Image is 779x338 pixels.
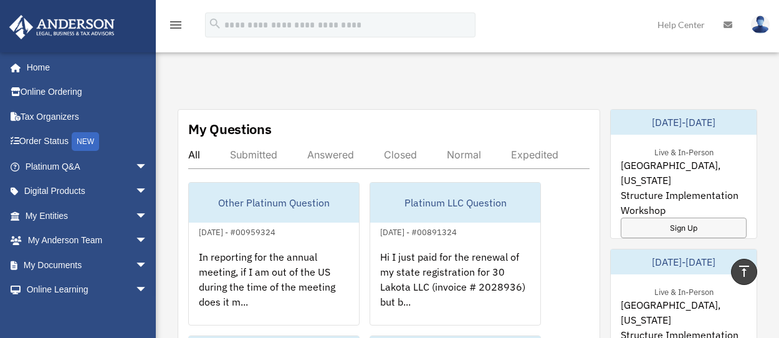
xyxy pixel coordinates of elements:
[168,22,183,32] a: menu
[135,253,160,278] span: arrow_drop_down
[621,218,747,238] a: Sign Up
[751,16,770,34] img: User Pic
[189,225,285,238] div: [DATE] - #00959324
[6,15,118,39] img: Anderson Advisors Platinum Portal
[644,145,724,158] div: Live & In-Person
[188,182,360,326] a: Other Platinum Question[DATE] - #00959324In reporting for the annual meeting, if I am out of the ...
[9,80,166,105] a: Online Ordering
[370,183,540,223] div: Platinum LLC Question
[370,239,540,337] div: Hi I just paid for the renewal of my state registration for 30 Lakota LLC (invoice # 2028936) but...
[621,158,747,188] span: [GEOGRAPHIC_DATA], [US_STATE]
[208,17,222,31] i: search
[511,148,558,161] div: Expedited
[188,120,272,138] div: My Questions
[9,253,166,278] a: My Documentsarrow_drop_down
[611,110,757,135] div: [DATE]-[DATE]
[189,183,359,223] div: Other Platinum Question
[230,148,277,161] div: Submitted
[447,148,481,161] div: Normal
[9,154,166,179] a: Platinum Q&Aarrow_drop_down
[9,55,160,80] a: Home
[188,148,200,161] div: All
[644,284,724,297] div: Live & In-Person
[370,182,541,326] a: Platinum LLC Question[DATE] - #00891324Hi I just paid for the renewal of my state registration fo...
[9,228,166,253] a: My Anderson Teamarrow_drop_down
[135,228,160,254] span: arrow_drop_down
[9,129,166,155] a: Order StatusNEW
[135,179,160,205] span: arrow_drop_down
[307,148,354,161] div: Answered
[135,154,160,180] span: arrow_drop_down
[621,297,747,327] span: [GEOGRAPHIC_DATA], [US_STATE]
[621,188,747,218] span: Structure Implementation Workshop
[9,179,166,204] a: Digital Productsarrow_drop_down
[9,278,166,302] a: Online Learningarrow_drop_down
[135,278,160,303] span: arrow_drop_down
[384,148,417,161] div: Closed
[9,104,166,129] a: Tax Organizers
[611,249,757,274] div: [DATE]-[DATE]
[737,264,752,279] i: vertical_align_top
[189,239,359,337] div: In reporting for the annual meeting, if I am out of the US during the time of the meeting does it...
[731,259,757,285] a: vertical_align_top
[9,203,166,228] a: My Entitiesarrow_drop_down
[135,203,160,229] span: arrow_drop_down
[168,17,183,32] i: menu
[370,225,467,238] div: [DATE] - #00891324
[72,132,99,151] div: NEW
